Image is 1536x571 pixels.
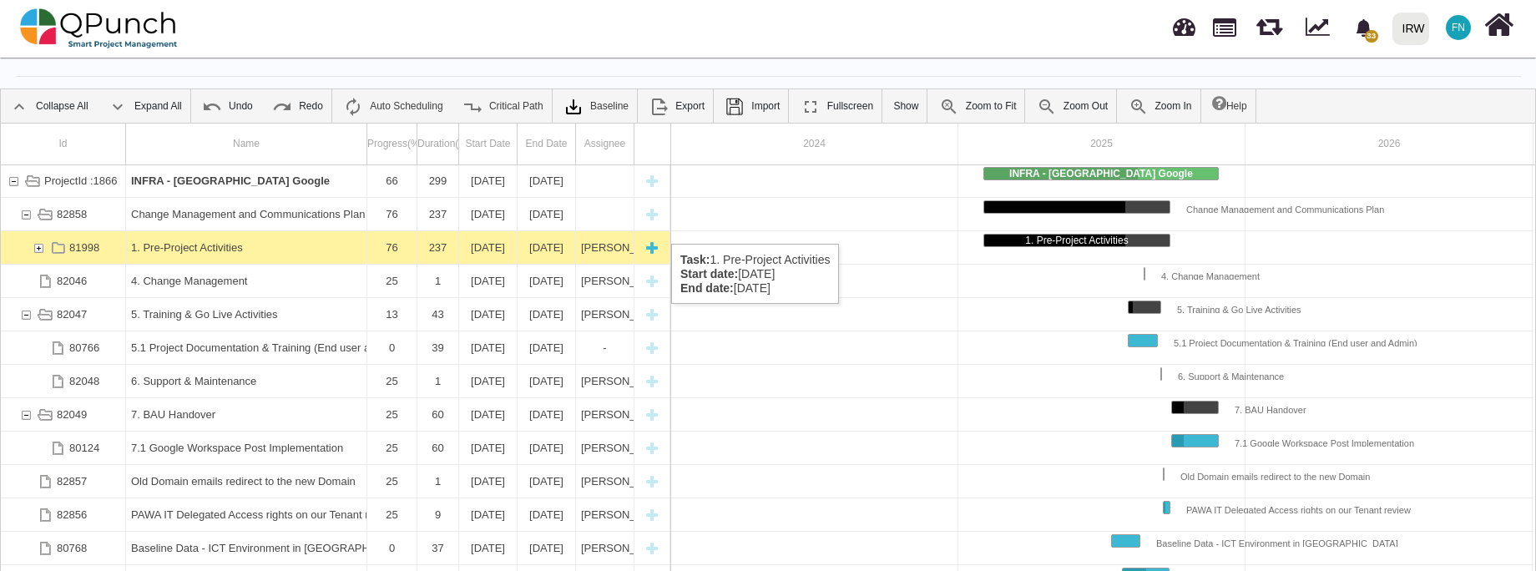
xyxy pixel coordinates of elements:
div: 82858 [57,198,87,230]
div: Task: Old Domain emails redirect to the new Domain Start date: 18-09-2025 End date: 18-09-2025 [1163,467,1165,481]
div: New task [639,331,664,364]
div: 18-09-2025 [518,465,576,498]
div: 25 [367,465,417,498]
div: 6. Support & Maintenance [1161,368,1284,380]
div: Task: Baseline Data - ICT Environment in Sudan Start date: 14-07-2025 End date: 19-08-2025 [1111,534,1140,548]
div: Change Management and Communications Plan [126,198,367,230]
div: 04-08-2025 [459,331,518,364]
div: 39 [417,331,459,364]
div: 60 [417,432,459,464]
img: ic_redo_24.f94b082.png [272,97,292,117]
a: IRW [1385,1,1436,56]
div: 43 [417,298,459,331]
img: save.4d96896.png [725,97,745,117]
div: 82049 [57,398,87,431]
div: 82047 [57,298,87,331]
div: 19-08-2025 [518,532,576,564]
div: 25 [372,432,412,464]
span: FN [1452,23,1465,33]
div: 5.1 Project Documentation & Training (End user and Admin) [131,331,361,364]
img: ic_zoom_to_fit_24.130db0b.png [939,97,959,117]
div: 15-09-2025 [459,365,518,397]
div: 60 [417,398,459,431]
div: 14-07-2025 [459,532,518,564]
div: 7. BAU Handover [131,398,361,431]
div: 82049 [1,398,126,431]
b: Start date: [680,267,738,280]
a: Redo [264,89,331,123]
div: 60 [422,432,453,464]
div: 15-09-2025 [518,298,576,331]
div: 1 [422,465,453,498]
div: Baseline Data - ICT Environment in Sudan [126,532,367,564]
div: 25-08-2025 [459,265,518,297]
div: Francis Ndichu,Aamar Qayum, [576,398,634,431]
div: New task [639,265,664,297]
div: [DATE] [464,265,512,297]
div: 26-09-2025 [518,231,576,264]
div: 6. Support & Maintenance [131,365,361,397]
div: 43 [422,298,453,331]
div: IRW [1402,14,1425,43]
div: 237 [417,231,459,264]
div: - [581,331,629,364]
a: Zoom In [1120,89,1200,123]
div: Qasim Munir [576,465,634,498]
span: Projects [1213,11,1236,37]
a: Critical Path [454,89,552,123]
div: 76 [372,231,412,264]
div: Task: 5. Training & Go Live Activities Start date: 04-08-2025 End date: 15-09-2025 [1,298,670,331]
div: 76 [372,198,412,230]
div: 15-09-2025 [518,365,576,397]
div: 25 [372,465,412,498]
div: 80768 [57,532,87,564]
div: [DATE] [523,164,570,197]
div: 82047 [1,298,126,331]
div: 0 [372,331,412,364]
div: 29-09-2025 [459,398,518,431]
img: ic_zoom_in.48fceee.png [1129,97,1149,117]
div: 13 [367,298,417,331]
div: Assignee [576,124,634,164]
div: [DATE] [464,398,512,431]
div: 81998 [69,231,99,264]
div: 82856 [1,498,126,531]
div: 1 [422,265,453,297]
div: 25 [367,498,417,531]
div: [PERSON_NAME] [581,532,629,564]
div: [DATE] [523,498,570,531]
div: [DATE] [523,465,570,498]
div: 25 [372,265,412,297]
div: 25 [372,498,412,531]
div: Task: 7.1 Google Workspace Post Implementation Start date: 29-09-2025 End date: 27-11-2025 [1,432,670,465]
div: [DATE] [523,365,570,397]
div: 26-09-2025 [518,498,576,531]
div: [DATE] [523,398,570,431]
div: 82858 [1,198,126,230]
div: 25 [372,365,412,397]
svg: bell fill [1355,19,1372,37]
div: 66 [367,164,417,197]
span: Dashboard [1173,10,1195,35]
div: 25 [367,265,417,297]
div: 80124 [69,432,99,464]
div: [PERSON_NAME] [581,498,629,531]
div: 299 [417,164,459,197]
div: Task: 6. Support & Maintenance Start date: 15-09-2025 End date: 15-09-2025 [1,365,670,398]
div: [DATE] [523,532,570,564]
div: 1. Pre-Project Activities [DATE] [DATE] [671,244,839,304]
img: ic_zoom_out.687aa02.png [1037,97,1057,117]
img: ic_expand_all_24.71e1805.png [108,97,128,117]
div: 1 [417,465,459,498]
div: 1. Pre-Project Activities [126,231,367,264]
img: klXqkY5+JZAPre7YVMJ69SE9vgHW7RkaA9STpDBCRd8F60lk8AdY5g6cgTfGkm3cV0d3FrcCHw7UyPBLKa18SAFZQOCAmAAAA... [563,97,584,117]
div: [DATE] [523,231,570,264]
div: [DATE] [464,198,512,230]
div: Task: PAWA IT Delegated Access rights on our Tenant review Start date: 18-09-2025 End date: 26-09... [1,498,670,532]
div: 82048 [1,365,126,397]
div: Task: PAWA IT Delegated Access rights on our Tenant review Start date: 18-09-2025 End date: 26-09... [1163,501,1170,514]
div: 9 [422,498,453,531]
div: 11-09-2025 [518,331,576,364]
div: 82857 [1,465,126,498]
div: 66 [372,164,412,197]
